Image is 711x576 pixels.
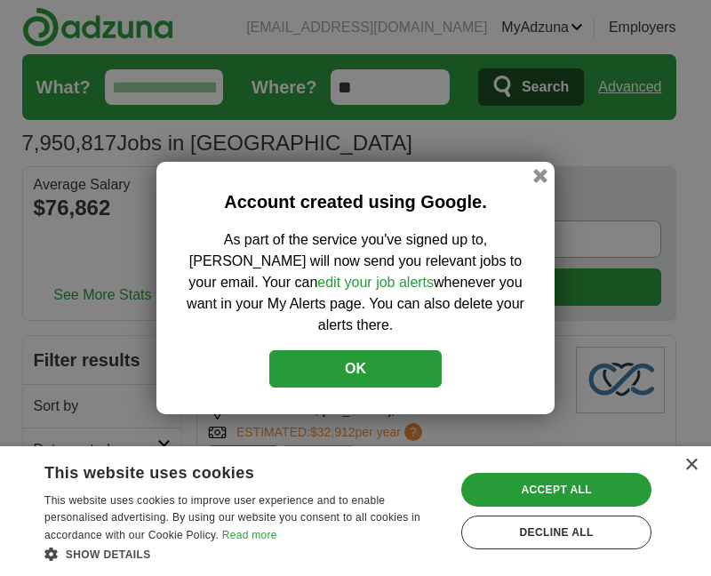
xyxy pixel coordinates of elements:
h2: Account created using Google. [183,188,528,215]
span: Show details [66,548,151,561]
div: Accept all [461,473,651,507]
a: edit your job alerts [317,275,434,290]
p: As part of the service you've signed up to, [PERSON_NAME] will now send you relevant jobs to your... [183,229,528,336]
span: This website uses cookies to improve user experience and to enable personalised advertising. By u... [44,494,420,542]
div: This website uses cookies [44,457,399,484]
a: Read more, opens a new window [222,529,277,541]
button: OK [269,350,442,388]
div: Close [684,459,698,472]
div: Show details [44,545,443,563]
div: Decline all [461,516,651,549]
